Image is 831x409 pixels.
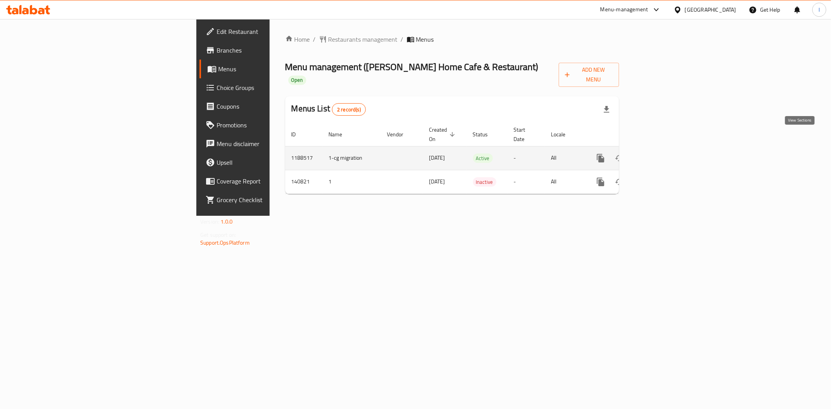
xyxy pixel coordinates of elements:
span: Created On [429,125,457,144]
div: Export file [597,100,616,119]
a: Coverage Report [199,172,335,190]
a: Promotions [199,116,335,134]
a: Menu disclaimer [199,134,335,153]
a: Support.OpsPlatform [200,238,250,248]
button: Add New Menu [559,63,619,87]
span: [DATE] [429,153,445,163]
a: Coupons [199,97,335,116]
span: Version: [200,217,219,227]
li: / [401,35,404,44]
span: Choice Groups [217,83,329,92]
span: Get support on: [200,230,236,240]
div: Menu-management [600,5,648,14]
a: Menus [199,60,335,78]
table: enhanced table [285,123,672,194]
td: All [545,170,585,194]
span: Menu disclaimer [217,139,329,148]
a: Choice Groups [199,78,335,97]
td: 1-cg migration [323,146,381,170]
span: 2 record(s) [332,106,365,113]
button: Change Status [610,149,629,167]
span: Vendor [387,130,414,139]
div: Inactive [473,177,496,187]
span: Coverage Report [217,176,329,186]
h2: Menus List [291,103,366,116]
a: Edit Restaurant [199,22,335,41]
div: Total records count [332,103,366,116]
a: Grocery Checklist [199,190,335,209]
span: Coupons [217,102,329,111]
span: Locale [551,130,576,139]
td: 1 [323,170,381,194]
span: ID [291,130,306,139]
td: - [508,170,545,194]
div: [GEOGRAPHIC_DATA] [685,5,736,14]
span: I [819,5,820,14]
td: All [545,146,585,170]
button: Change Status [610,173,629,191]
div: Active [473,153,493,163]
span: Branches [217,46,329,55]
span: Edit Restaurant [217,27,329,36]
span: [DATE] [429,176,445,187]
span: Add New Menu [565,65,613,85]
th: Actions [585,123,672,146]
a: Upsell [199,153,335,172]
a: Branches [199,41,335,60]
span: Restaurants management [328,35,398,44]
a: Restaurants management [319,35,398,44]
button: more [591,173,610,191]
span: Grocery Checklist [217,195,329,204]
span: Menus [218,64,329,74]
span: Upsell [217,158,329,167]
span: Menus [416,35,434,44]
span: 1.0.0 [221,217,233,227]
span: Active [473,154,493,163]
span: Inactive [473,178,496,187]
button: more [591,149,610,167]
span: Promotions [217,120,329,130]
nav: breadcrumb [285,35,619,44]
span: Menu management ( [PERSON_NAME] Home Cafe & Restaurant ) [285,58,538,76]
span: Name [329,130,353,139]
span: Status [473,130,498,139]
td: - [508,146,545,170]
span: Start Date [514,125,536,144]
